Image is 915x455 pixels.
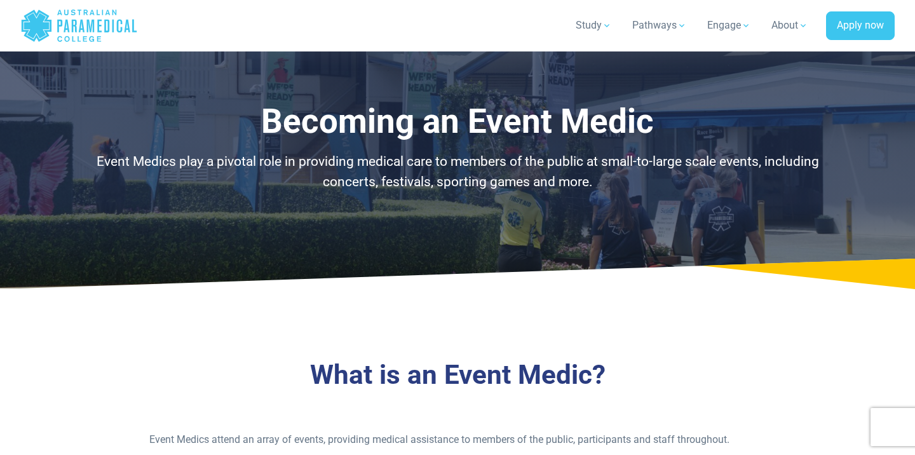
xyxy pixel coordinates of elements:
[826,11,895,41] a: Apply now
[86,152,829,192] p: Event Medics play a pivotal role in providing medical care to members of the public at small-to-l...
[149,432,766,447] p: Event Medics attend an array of events, providing medical assistance to members of the public, pa...
[700,8,759,43] a: Engage
[86,359,829,391] h3: What is an Event Medic?
[86,102,829,142] h1: Becoming an Event Medic
[764,8,816,43] a: About
[625,8,695,43] a: Pathways
[20,5,138,46] a: Australian Paramedical College
[568,8,620,43] a: Study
